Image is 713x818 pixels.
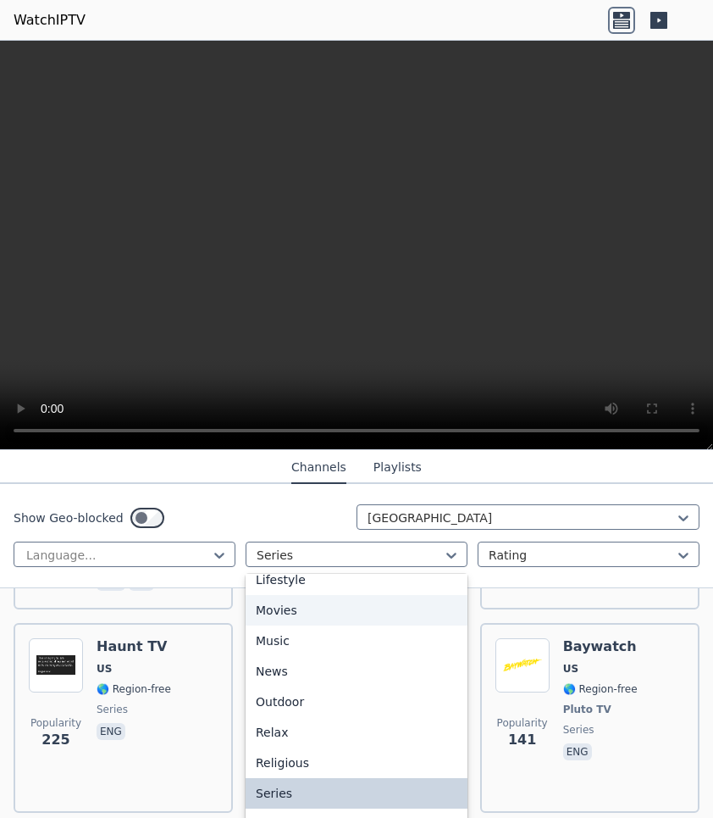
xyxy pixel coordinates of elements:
span: Popularity [30,716,81,730]
button: Channels [291,452,346,484]
div: Series [246,778,467,809]
span: US [97,662,112,676]
span: series [97,703,128,716]
span: US [563,662,578,676]
a: WatchIPTV [14,10,86,31]
h6: Baywatch [563,638,638,655]
span: Popularity [497,716,548,730]
span: series [563,723,594,737]
img: Haunt TV [29,638,83,693]
p: eng [97,723,125,740]
div: Outdoor [246,687,467,717]
img: Baywatch [495,638,550,693]
span: 141 [508,730,536,750]
span: 225 [41,730,69,750]
div: Religious [246,748,467,778]
p: eng [563,743,592,760]
div: Music [246,626,467,656]
button: Playlists [373,452,422,484]
div: News [246,656,467,687]
div: Lifestyle [246,565,467,595]
div: Relax [246,717,467,748]
h6: Haunt TV [97,638,171,655]
label: Show Geo-blocked [14,509,124,526]
div: Movies [246,595,467,626]
span: 🌎 Region-free [563,682,638,696]
span: 🌎 Region-free [97,682,171,696]
span: Pluto TV [563,703,611,716]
